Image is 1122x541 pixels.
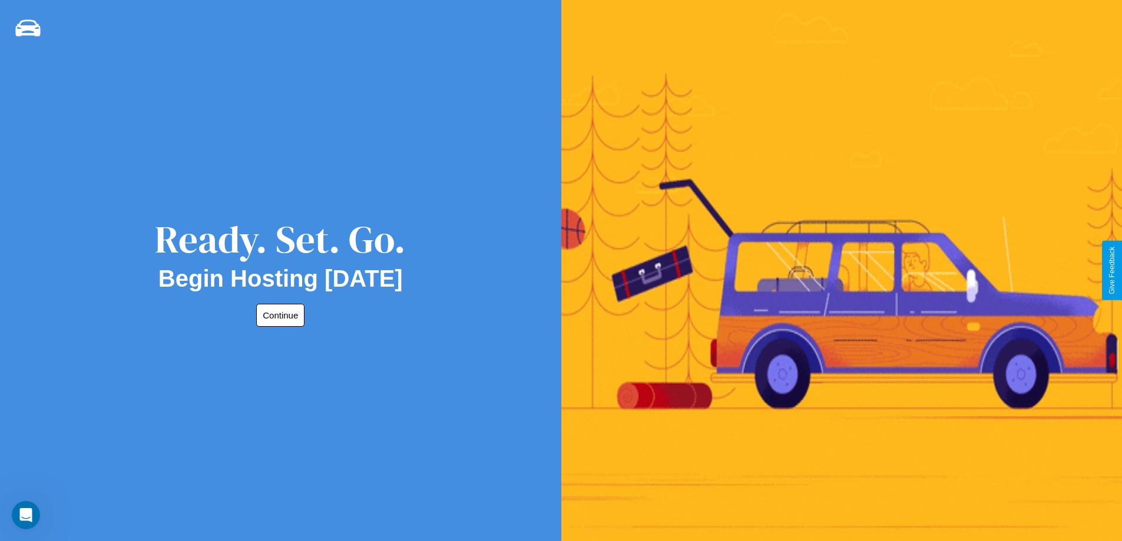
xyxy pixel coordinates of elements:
iframe: Intercom live chat [12,501,40,529]
h2: Begin Hosting [DATE] [158,265,403,292]
div: Ready. Set. Go. [155,213,406,265]
div: Give Feedback [1108,247,1116,294]
button: Continue [256,304,305,327]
